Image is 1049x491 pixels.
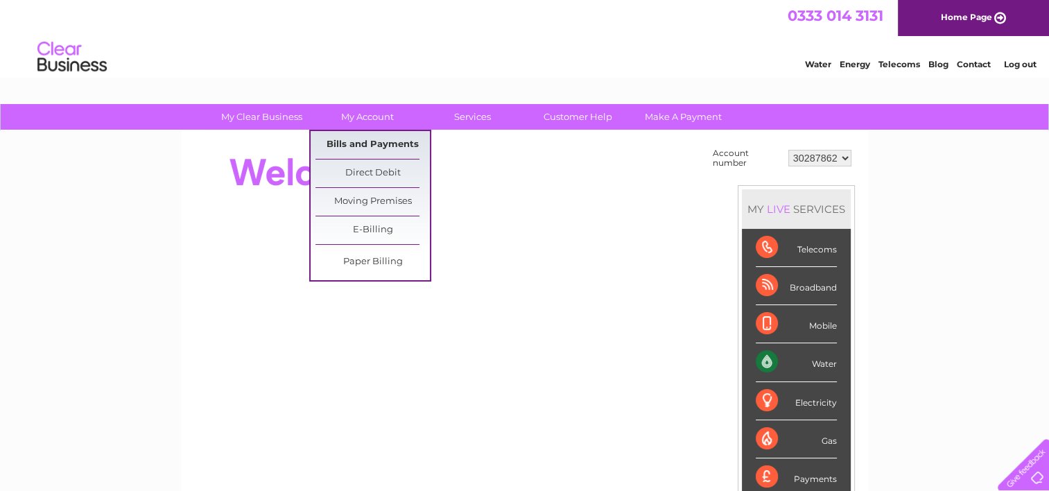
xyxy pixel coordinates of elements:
a: Log out [1003,59,1036,69]
a: Contact [957,59,991,69]
a: My Account [310,104,424,130]
div: Mobile [756,305,837,343]
a: Bills and Payments [315,131,430,159]
a: Moving Premises [315,188,430,216]
div: Telecoms [756,229,837,267]
div: Gas [756,420,837,458]
a: My Clear Business [205,104,319,130]
a: Energy [840,59,870,69]
a: Services [415,104,530,130]
div: Water [756,343,837,381]
a: Water [805,59,831,69]
div: LIVE [764,203,793,216]
td: Account number [709,145,785,171]
a: Direct Debit [315,160,430,187]
div: Clear Business is a trading name of Verastar Limited (registered in [GEOGRAPHIC_DATA] No. 3667643... [198,8,853,67]
a: Customer Help [521,104,635,130]
a: Blog [928,59,948,69]
img: logo.png [37,36,107,78]
div: Electricity [756,382,837,420]
a: E-Billing [315,216,430,244]
div: MY SERVICES [742,189,851,229]
div: Broadband [756,267,837,305]
a: Paper Billing [315,248,430,276]
a: 0333 014 3131 [788,7,883,24]
a: Make A Payment [626,104,740,130]
a: Telecoms [878,59,920,69]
